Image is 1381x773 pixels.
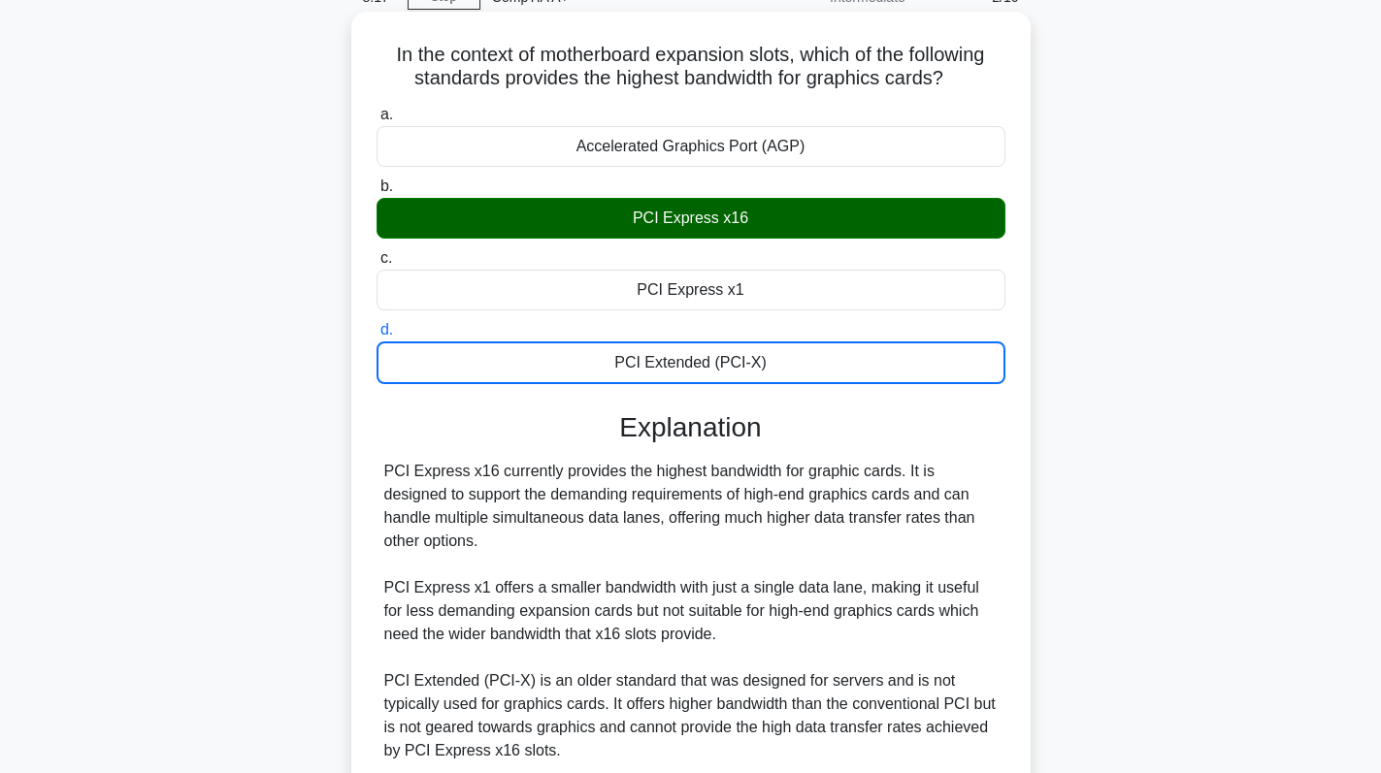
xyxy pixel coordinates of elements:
[377,341,1005,384] div: PCI Extended (PCI-X)
[380,321,393,338] span: d.
[375,43,1007,91] h5: In the context of motherboard expansion slots, which of the following standards provides the high...
[380,106,393,122] span: a.
[380,249,392,266] span: c.
[380,177,393,194] span: b.
[377,198,1005,239] div: PCI Express x16
[388,411,994,444] h3: Explanation
[377,126,1005,167] div: Accelerated Graphics Port (AGP)
[377,270,1005,310] div: PCI Express x1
